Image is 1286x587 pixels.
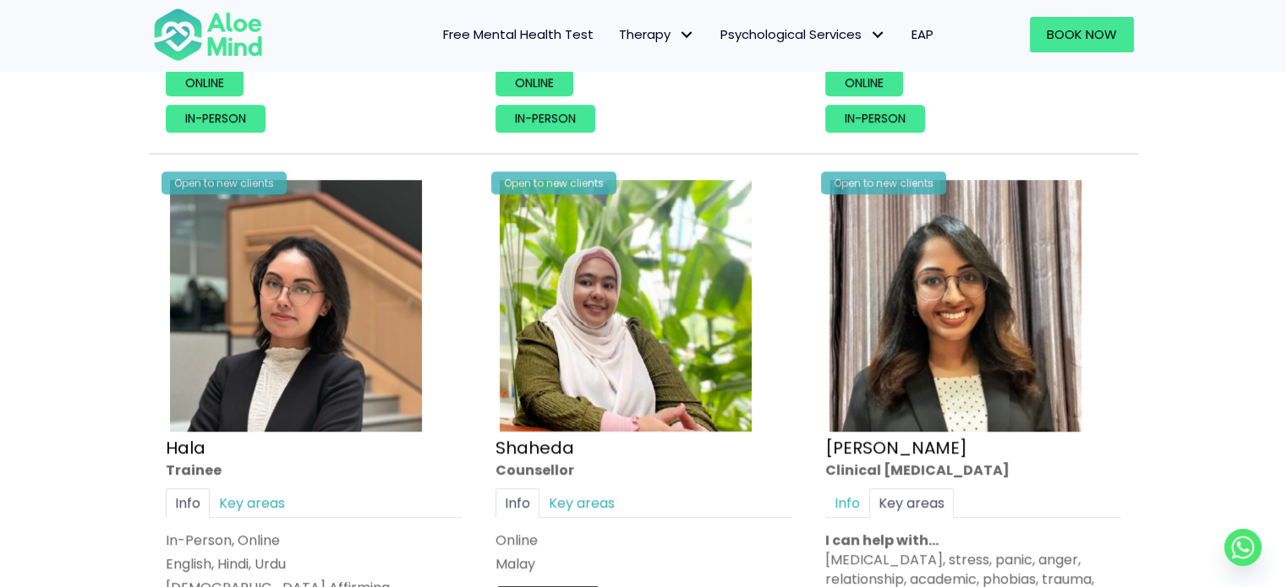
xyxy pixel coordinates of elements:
a: Key areas [869,488,954,518]
a: Info [825,488,869,518]
a: Hala [166,436,205,459]
a: In-person [166,105,265,132]
div: Counsellor [495,460,791,480]
a: [PERSON_NAME] [825,436,967,459]
a: Free Mental Health Test [430,17,606,52]
a: In-person [825,105,925,132]
span: Psychological Services [720,25,886,43]
span: Book Now [1047,25,1117,43]
img: Aloe mind Logo [153,7,263,63]
a: Online [495,69,573,96]
div: Trainee [166,460,462,480]
div: Open to new clients [161,171,287,194]
span: Psychological Services: submenu [866,23,890,47]
a: Online [166,69,244,96]
p: Malay [495,554,791,573]
a: Online [825,69,903,96]
a: TherapyTherapy: submenu [606,17,708,52]
a: Key areas [210,488,294,518]
a: In-person [495,105,595,132]
img: Hala [170,180,422,432]
span: Therapy [619,25,695,43]
p: I can help with… [825,530,1121,550]
a: Whatsapp [1224,529,1261,566]
p: English, Hindi, Urdu [166,554,462,573]
div: Open to new clients [491,171,616,194]
a: Psychological ServicesPsychological Services: submenu [708,17,899,52]
div: Online [495,530,791,550]
img: croped-Anita_Profile-photo-300×300 [829,180,1081,432]
div: Open to new clients [821,171,946,194]
nav: Menu [285,17,946,52]
a: Book Now [1030,17,1134,52]
a: EAP [899,17,946,52]
a: Key areas [539,488,624,518]
div: In-Person, Online [166,530,462,550]
span: Free Mental Health Test [443,25,594,43]
a: Info [166,488,210,518]
span: Therapy: submenu [675,23,699,47]
a: Shaheda [495,436,574,459]
img: Shaheda Counsellor [500,180,752,432]
span: EAP [911,25,933,43]
a: Info [495,488,539,518]
div: Clinical [MEDICAL_DATA] [825,460,1121,480]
